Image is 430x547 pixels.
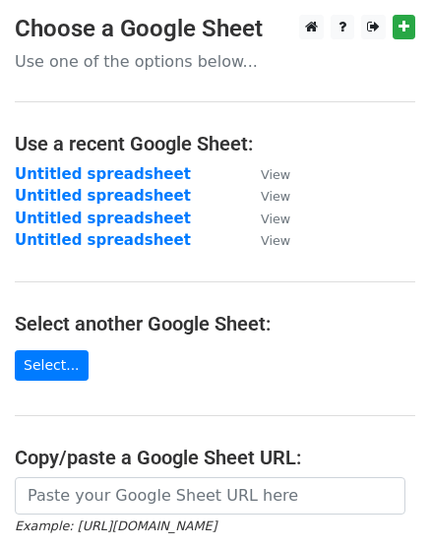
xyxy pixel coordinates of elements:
a: View [241,187,290,205]
a: View [241,210,290,227]
h3: Choose a Google Sheet [15,15,415,43]
input: Paste your Google Sheet URL here [15,477,405,515]
a: Select... [15,350,89,381]
h4: Select another Google Sheet: [15,312,415,335]
small: View [261,167,290,182]
p: Use one of the options below... [15,51,415,72]
a: Untitled spreadsheet [15,231,191,249]
small: Example: [URL][DOMAIN_NAME] [15,518,216,533]
small: View [261,189,290,204]
a: Untitled spreadsheet [15,210,191,227]
small: View [261,233,290,248]
a: Untitled spreadsheet [15,187,191,205]
a: Untitled spreadsheet [15,165,191,183]
small: View [261,212,290,226]
h4: Use a recent Google Sheet: [15,132,415,155]
a: View [241,231,290,249]
h4: Copy/paste a Google Sheet URL: [15,446,415,469]
a: View [241,165,290,183]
